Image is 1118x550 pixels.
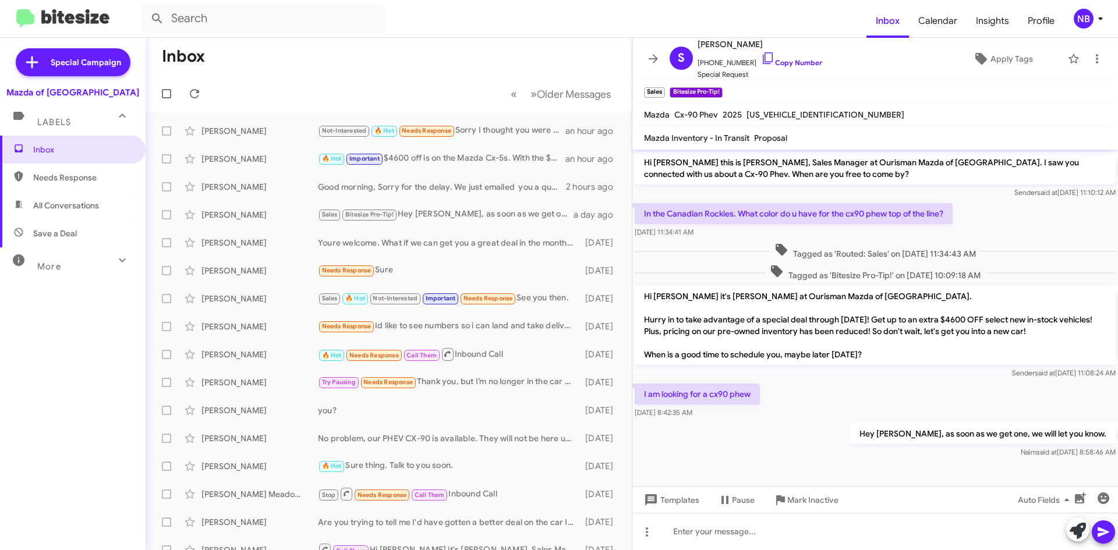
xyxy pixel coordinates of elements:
[1037,188,1057,197] span: said at
[318,237,579,249] div: Youre welcome. What if we can get you a great deal in the month of Sept?
[322,491,336,499] span: Stop
[349,155,380,162] span: Important
[644,109,670,120] span: Mazda
[579,404,622,416] div: [DATE]
[322,211,338,218] span: Sales
[635,286,1116,365] p: Hi [PERSON_NAME] it's [PERSON_NAME] at Ourisman Mazda of [GEOGRAPHIC_DATA]. Hurry in to take adva...
[579,432,622,444] div: [DATE]
[537,88,611,101] span: Older Messages
[318,264,579,277] div: Sure
[1018,489,1074,510] span: Auto Fields
[464,294,513,302] span: Needs Response
[1064,9,1105,29] button: NB
[504,82,618,106] nav: Page navigation example
[415,491,445,499] span: Call Them
[322,322,372,330] span: Needs Response
[318,320,579,333] div: Id like to see numbers so i can land and take delivery on the 4th
[201,432,318,444] div: [PERSON_NAME]
[51,56,121,68] span: Special Campaign
[426,294,456,302] span: Important
[635,152,1116,184] p: Hi [PERSON_NAME] this is [PERSON_NAME], Sales Manager at Ourisman Mazda of [GEOGRAPHIC_DATA]. I s...
[787,489,838,510] span: Mark Inactive
[322,462,342,470] span: 🔥 Hot
[644,87,665,98] small: Sales
[635,408,692,417] span: [DATE] 8:42:35 AM
[990,48,1033,69] span: Apply Tags
[566,181,622,193] div: 2 hours ago
[530,87,537,101] span: »
[1009,489,1083,510] button: Auto Fields
[1012,368,1116,377] span: Sender [DATE] 11:08:24 AM
[635,384,760,404] p: I am looking for a cx90 phew
[201,349,318,360] div: [PERSON_NAME]
[579,516,622,528] div: [DATE]
[33,144,132,155] span: Inbox
[670,87,722,98] small: Bitesize Pro-Tip!
[579,293,622,304] div: [DATE]
[698,69,822,80] span: Special Request
[1021,448,1116,456] span: Naim [DATE] 8:58:46 AM
[1014,188,1116,197] span: Sender [DATE] 11:10:12 AM
[363,378,413,386] span: Needs Response
[943,48,1062,69] button: Apply Tags
[402,127,451,134] span: Needs Response
[345,294,365,302] span: 🔥 Hot
[322,294,338,302] span: Sales
[141,5,385,33] input: Search
[33,172,132,183] span: Needs Response
[909,4,967,38] span: Calendar
[504,82,524,106] button: Previous
[201,460,318,472] div: [PERSON_NAME]
[318,292,579,305] div: See you then.
[579,349,622,360] div: [DATE]
[523,82,618,106] button: Next
[201,293,318,304] div: [PERSON_NAME]
[201,516,318,528] div: [PERSON_NAME]
[565,125,622,137] div: an hour ago
[732,489,755,510] span: Pause
[754,133,787,143] span: Proposal
[201,321,318,332] div: [PERSON_NAME]
[678,49,685,68] span: S
[579,460,622,472] div: [DATE]
[201,125,318,137] div: [PERSON_NAME]
[1035,368,1055,377] span: said at
[322,378,356,386] span: Try Pausing
[642,489,699,510] span: Templates
[33,228,77,239] span: Save a Deal
[1074,9,1094,29] div: NB
[579,488,622,500] div: [DATE]
[1018,4,1064,38] span: Profile
[511,87,517,101] span: «
[322,267,372,274] span: Needs Response
[322,155,342,162] span: 🔥 Hot
[579,377,622,388] div: [DATE]
[764,489,848,510] button: Mark Inactive
[322,352,342,359] span: 🔥 Hot
[358,491,407,499] span: Needs Response
[201,181,318,193] div: [PERSON_NAME]
[349,352,399,359] span: Needs Response
[318,181,566,193] div: Good morning, Sorry for the delay. We just emailed you a quote on the vehicle.
[37,261,61,272] span: More
[709,489,764,510] button: Pause
[318,375,579,389] div: Thank you, but I’m no longer in the car buying market.
[746,109,904,120] span: [US_VEHICLE_IDENTIFICATION_NUMBER]
[635,228,694,236] span: [DATE] 11:34:41 AM
[201,488,318,500] div: [PERSON_NAME] Meadow [PERSON_NAME]
[579,321,622,332] div: [DATE]
[850,423,1116,444] p: Hey [PERSON_NAME], as soon as we get one, we will let you know.
[967,4,1018,38] a: Insights
[1036,448,1057,456] span: said at
[201,209,318,221] div: [PERSON_NAME]
[322,127,367,134] span: Not-Interested
[866,4,909,38] a: Inbox
[765,264,985,281] span: Tagged as 'Bitesize Pro-Tip!' on [DATE] 10:09:18 AM
[6,87,139,98] div: Mazda of [GEOGRAPHIC_DATA]
[579,265,622,276] div: [DATE]
[201,404,318,416] div: [PERSON_NAME]
[318,432,579,444] div: No problem, our PHEV CX-90 is available. They will not be here until Oct.
[698,37,822,51] span: [PERSON_NAME]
